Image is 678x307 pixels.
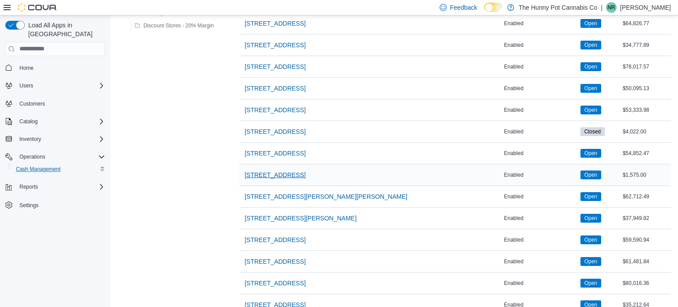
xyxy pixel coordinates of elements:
[580,19,601,28] span: Open
[19,183,38,190] span: Reports
[580,106,601,114] span: Open
[584,19,597,27] span: Open
[16,98,105,109] span: Customers
[12,164,64,174] a: Cash Management
[241,101,309,119] button: [STREET_ADDRESS]
[620,2,671,13] p: [PERSON_NAME]
[9,163,109,175] button: Cash Management
[241,209,360,227] button: [STREET_ADDRESS][PERSON_NAME]
[621,170,671,180] div: $1,575.00
[2,151,109,163] button: Operations
[16,116,41,127] button: Catalog
[245,149,305,158] span: [STREET_ADDRESS]
[584,84,597,92] span: Open
[19,153,45,160] span: Operations
[19,64,34,72] span: Home
[241,231,309,249] button: [STREET_ADDRESS]
[2,198,109,211] button: Settings
[580,127,605,136] span: Closed
[16,63,37,73] a: Home
[16,134,45,144] button: Inventory
[16,152,49,162] button: Operations
[245,214,357,223] span: [STREET_ADDRESS][PERSON_NAME]
[450,3,477,12] span: Feedback
[2,181,109,193] button: Reports
[241,274,309,292] button: [STREET_ADDRESS]
[584,214,597,222] span: Open
[580,149,601,158] span: Open
[502,40,579,50] div: Enabled
[5,58,105,235] nav: Complex example
[2,97,109,110] button: Customers
[241,144,309,162] button: [STREET_ADDRESS]
[502,105,579,115] div: Enabled
[241,166,309,184] button: [STREET_ADDRESS]
[580,62,601,71] span: Open
[584,193,597,201] span: Open
[16,182,105,192] span: Reports
[25,21,105,38] span: Load All Apps in [GEOGRAPHIC_DATA]
[580,192,601,201] span: Open
[12,164,105,174] span: Cash Management
[245,41,305,49] span: [STREET_ADDRESS]
[621,105,671,115] div: $53,333.98
[245,257,305,266] span: [STREET_ADDRESS]
[245,84,305,93] span: [STREET_ADDRESS]
[502,235,579,245] div: Enabled
[245,106,305,114] span: [STREET_ADDRESS]
[16,134,105,144] span: Inventory
[484,3,503,12] input: Dark Mode
[584,258,597,265] span: Open
[2,61,109,74] button: Home
[621,40,671,50] div: $34,777.89
[241,15,309,32] button: [STREET_ADDRESS]
[621,235,671,245] div: $59,590.94
[245,19,305,28] span: [STREET_ADDRESS]
[241,36,309,54] button: [STREET_ADDRESS]
[584,41,597,49] span: Open
[2,133,109,145] button: Inventory
[241,58,309,76] button: [STREET_ADDRESS]
[584,149,597,157] span: Open
[607,2,615,13] span: NR
[580,171,601,179] span: Open
[131,20,217,31] button: Discount Stores - 20% Margin
[584,236,597,244] span: Open
[245,192,407,201] span: [STREET_ADDRESS][PERSON_NAME][PERSON_NAME]
[601,2,603,13] p: |
[16,152,105,162] span: Operations
[19,136,41,143] span: Inventory
[580,41,601,49] span: Open
[502,278,579,288] div: Enabled
[621,256,671,267] div: $61,481.84
[19,202,38,209] span: Settings
[502,213,579,224] div: Enabled
[580,214,601,223] span: Open
[245,127,305,136] span: [STREET_ADDRESS]
[584,171,597,179] span: Open
[580,84,601,93] span: Open
[502,126,579,137] div: Enabled
[519,2,597,13] p: The Hunny Pot Cannabis Co
[621,278,671,288] div: $80,016.36
[502,170,579,180] div: Enabled
[621,126,671,137] div: $4,022.00
[621,18,671,29] div: $64,826.77
[16,62,105,73] span: Home
[16,200,42,211] a: Settings
[241,80,309,97] button: [STREET_ADDRESS]
[621,191,671,202] div: $62,712.49
[16,80,105,91] span: Users
[16,182,41,192] button: Reports
[241,253,309,270] button: [STREET_ADDRESS]
[606,2,617,13] div: Nolan Ryan
[245,62,305,71] span: [STREET_ADDRESS]
[621,213,671,224] div: $37,949.82
[502,18,579,29] div: Enabled
[19,100,45,107] span: Customers
[245,171,305,179] span: [STREET_ADDRESS]
[2,80,109,92] button: Users
[580,279,601,288] span: Open
[16,166,60,173] span: Cash Management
